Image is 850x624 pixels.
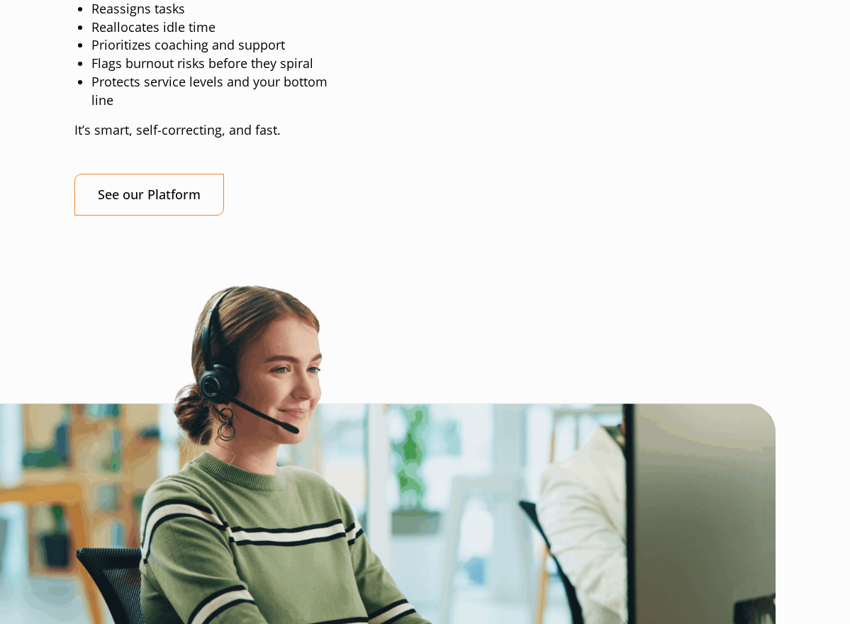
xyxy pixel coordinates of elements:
[74,121,340,140] p: It’s smart, self-correcting, and fast.
[91,18,340,37] li: Reallocates idle time
[74,174,224,216] a: See our Platform
[91,73,340,110] li: Protects service levels and your bottom line
[91,36,340,55] li: Prioritizes coaching and support
[91,55,340,73] li: Flags burnout risks before they spiral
